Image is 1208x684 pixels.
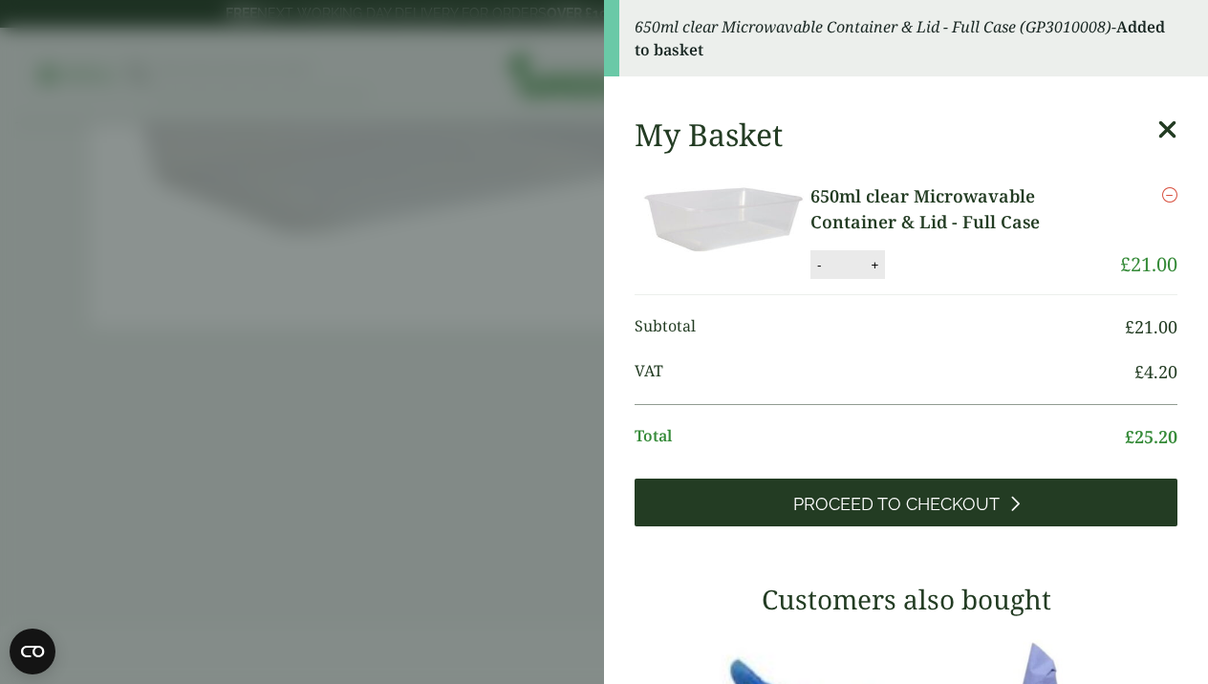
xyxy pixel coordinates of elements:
span: Proceed to Checkout [793,494,1000,515]
button: Open CMP widget [10,629,55,674]
button: + [865,257,884,273]
h3: Customers also bought [635,584,1177,616]
a: Remove this item [1162,183,1177,206]
bdi: 25.20 [1125,425,1177,448]
span: Total [635,424,1125,450]
button: - [811,257,827,273]
bdi: 4.20 [1134,360,1177,383]
span: VAT [635,359,1134,385]
a: Proceed to Checkout [635,479,1177,526]
span: £ [1120,251,1131,277]
h2: My Basket [635,117,783,153]
em: 650ml clear Microwavable Container & Lid - Full Case (GP3010008) [635,16,1111,37]
span: £ [1125,425,1134,448]
span: £ [1125,315,1134,338]
a: 650ml clear Microwavable Container & Lid - Full Case [810,183,1120,235]
span: Subtotal [635,314,1125,340]
bdi: 21.00 [1120,251,1177,277]
bdi: 21.00 [1125,315,1177,338]
span: £ [1134,360,1144,383]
